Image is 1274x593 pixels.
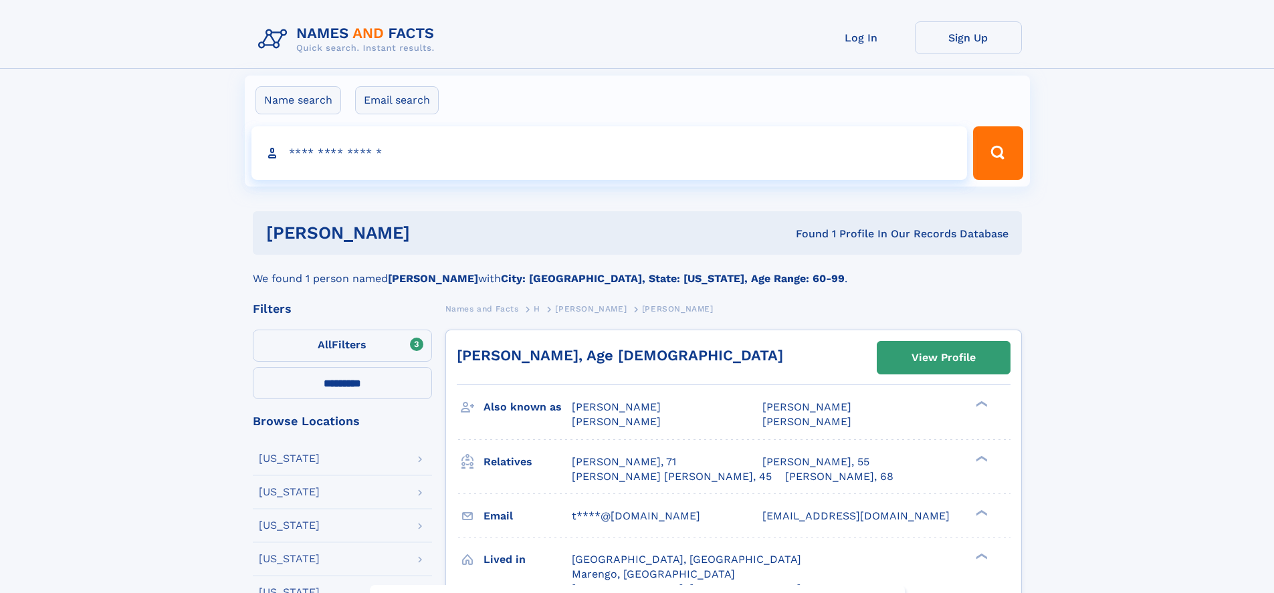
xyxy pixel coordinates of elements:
[572,553,801,566] span: [GEOGRAPHIC_DATA], [GEOGRAPHIC_DATA]
[534,300,540,317] a: H
[973,126,1023,180] button: Search Button
[572,415,661,428] span: [PERSON_NAME]
[484,451,572,473] h3: Relatives
[555,300,627,317] a: [PERSON_NAME]
[534,304,540,314] span: H
[877,342,1010,374] a: View Profile
[972,400,988,408] div: ❯
[785,469,893,484] a: [PERSON_NAME], 68
[259,453,320,464] div: [US_STATE]
[972,552,988,560] div: ❯
[484,396,572,419] h3: Also known as
[972,508,988,517] div: ❯
[642,304,714,314] span: [PERSON_NAME]
[253,21,445,57] img: Logo Names and Facts
[572,469,772,484] a: [PERSON_NAME] [PERSON_NAME], 45
[388,272,478,285] b: [PERSON_NAME]
[318,338,332,351] span: All
[603,227,1008,241] div: Found 1 Profile In Our Records Database
[808,21,915,54] a: Log In
[253,415,432,427] div: Browse Locations
[251,126,968,180] input: search input
[259,554,320,564] div: [US_STATE]
[266,225,603,241] h1: [PERSON_NAME]
[259,520,320,531] div: [US_STATE]
[762,415,851,428] span: [PERSON_NAME]
[355,86,439,114] label: Email search
[259,487,320,497] div: [US_STATE]
[555,304,627,314] span: [PERSON_NAME]
[457,347,783,364] a: [PERSON_NAME], Age [DEMOGRAPHIC_DATA]
[915,21,1022,54] a: Sign Up
[762,509,950,522] span: [EMAIL_ADDRESS][DOMAIN_NAME]
[253,255,1022,287] div: We found 1 person named with .
[445,300,519,317] a: Names and Facts
[762,455,869,469] a: [PERSON_NAME], 55
[484,548,572,571] h3: Lived in
[972,454,988,463] div: ❯
[501,272,845,285] b: City: [GEOGRAPHIC_DATA], State: [US_STATE], Age Range: 60-99
[255,86,341,114] label: Name search
[253,330,432,362] label: Filters
[572,568,735,580] span: Marengo, [GEOGRAPHIC_DATA]
[572,455,676,469] a: [PERSON_NAME], 71
[253,303,432,315] div: Filters
[762,400,851,413] span: [PERSON_NAME]
[572,400,661,413] span: [PERSON_NAME]
[912,342,976,373] div: View Profile
[484,505,572,527] h3: Email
